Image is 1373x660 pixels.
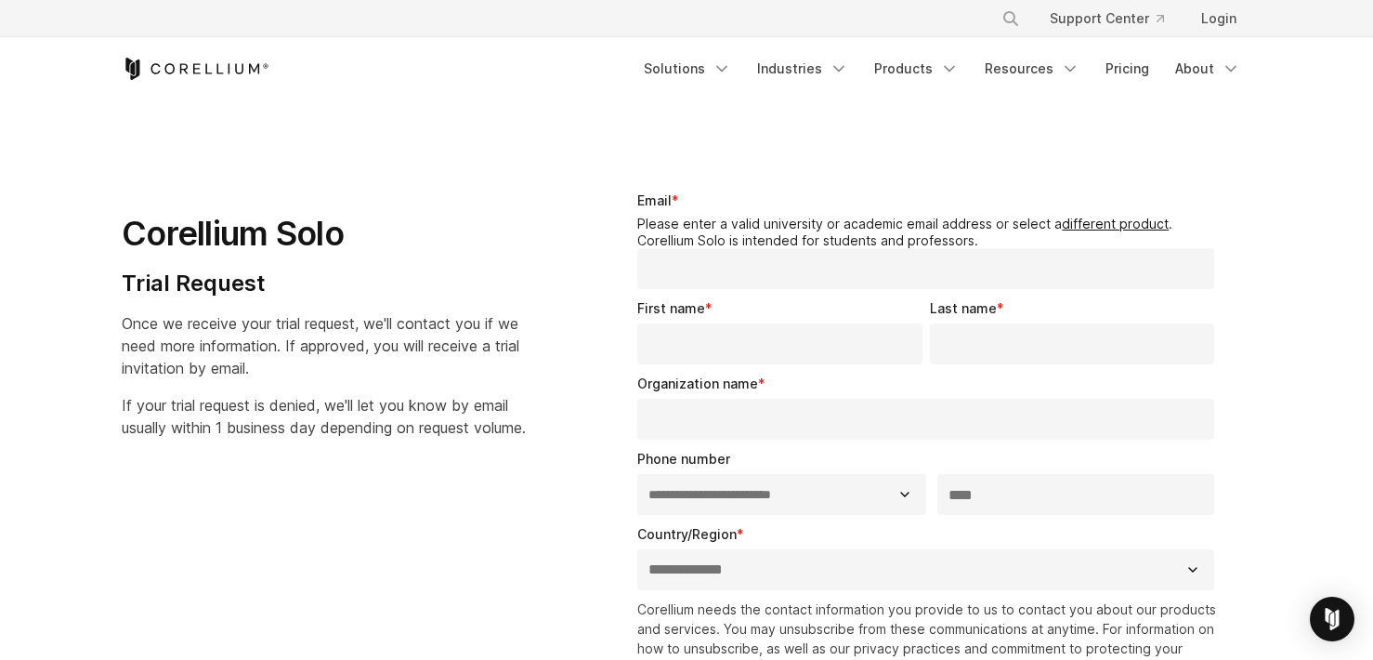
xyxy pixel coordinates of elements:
[979,2,1251,35] div: Navigation Menu
[1094,52,1160,86] a: Pricing
[637,216,1222,248] legend: Please enter a valid university or academic email address or select a . Corellium Solo is intende...
[122,58,269,80] a: Corellium Home
[930,300,997,316] span: Last name
[122,314,519,377] span: Once we receive your trial request, we'll contact you if we need more information. If approved, y...
[974,52,1091,86] a: Resources
[1164,52,1251,86] a: About
[637,526,737,542] span: Country/Region
[1186,2,1251,35] a: Login
[994,2,1027,35] button: Search
[122,396,526,437] span: If your trial request is denied, we'll let you know by email usually within 1 business day depend...
[633,52,742,86] a: Solutions
[746,52,859,86] a: Industries
[863,52,970,86] a: Products
[637,376,758,391] span: Organization name
[1035,2,1179,35] a: Support Center
[637,192,672,208] span: Email
[637,451,730,467] span: Phone number
[122,270,526,297] h4: Trial Request
[1062,216,1169,231] a: different product
[1310,597,1354,641] div: Open Intercom Messenger
[633,52,1251,86] div: Navigation Menu
[637,300,705,316] span: First name
[122,213,526,255] h1: Corellium Solo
